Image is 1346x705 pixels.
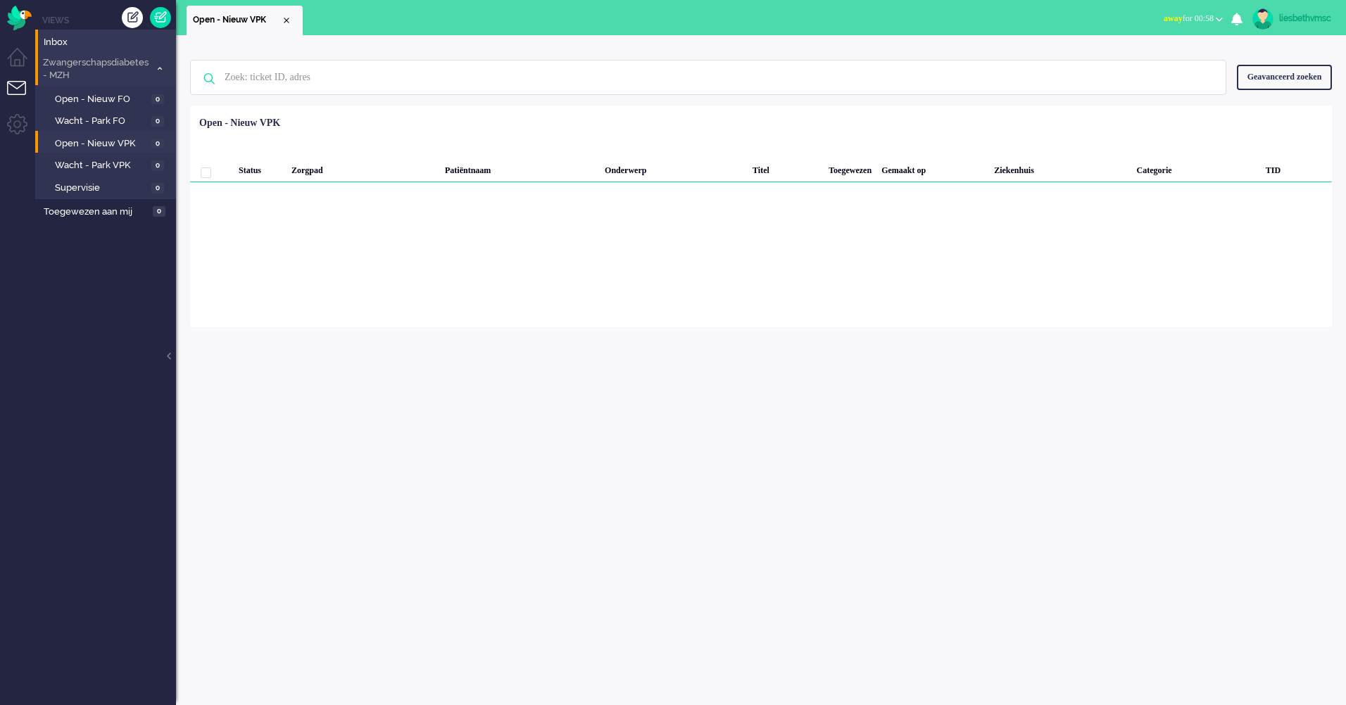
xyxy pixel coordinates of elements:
div: Status [234,154,287,182]
span: Wacht - Park VPK [55,159,148,172]
div: Geavanceerd zoeken [1237,65,1332,89]
span: 0 [151,139,164,149]
li: Tickets menu [7,81,39,113]
span: Wacht - Park FO [55,115,148,128]
div: Open - Nieuw VPK [199,116,280,130]
li: awayfor 00:58 [1155,4,1231,35]
span: for 00:58 [1164,13,1214,23]
img: ic-search-icon.svg [191,61,227,97]
span: Toegewezen aan mij [44,205,149,219]
a: Supervisie 0 [41,179,175,195]
span: away [1164,13,1183,23]
img: avatar [1252,8,1273,30]
div: Patiëntnaam [440,154,600,182]
span: 0 [151,116,164,127]
span: Inbox [44,36,176,49]
a: Open - Nieuw FO 0 [41,91,175,106]
a: Open - Nieuw VPK 0 [41,135,175,151]
span: 0 [151,94,164,105]
a: Toegewezen aan mij 0 [41,203,176,219]
a: Quick Ticket [150,7,171,28]
li: Views [42,14,176,26]
div: Onderwerp [600,154,748,182]
div: Creëer ticket [122,7,143,28]
div: Categorie [1132,154,1261,182]
span: Open - Nieuw FO [55,93,148,106]
span: 0 [151,160,164,171]
a: Inbox [41,34,176,49]
div: Toegewezen [824,154,876,182]
div: Gemaakt op [876,154,989,182]
div: Close tab [281,15,292,26]
a: liesbethvmsc [1250,8,1332,30]
a: Wacht - Park VPK 0 [41,157,175,172]
span: 0 [153,206,165,217]
div: liesbethvmsc [1279,11,1332,25]
a: Wacht - Park FO 0 [41,113,175,128]
span: 0 [151,183,164,193]
input: Zoek: ticket ID, adres [214,61,1207,94]
div: Zorgpad [287,154,405,182]
span: Open - Nieuw VPK [55,137,148,151]
li: Dashboard menu [7,48,39,80]
div: Titel [748,154,824,182]
li: Admin menu [7,114,39,146]
li: View [187,6,303,35]
span: Supervisie [55,182,148,195]
button: awayfor 00:58 [1155,8,1231,29]
span: Open - Nieuw VPK [193,14,281,26]
span: Zwangerschapsdiabetes - MZH [41,56,150,82]
a: Omnidesk [7,9,32,20]
div: TID [1261,154,1332,182]
div: Ziekenhuis [989,154,1131,182]
img: flow_omnibird.svg [7,6,32,30]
